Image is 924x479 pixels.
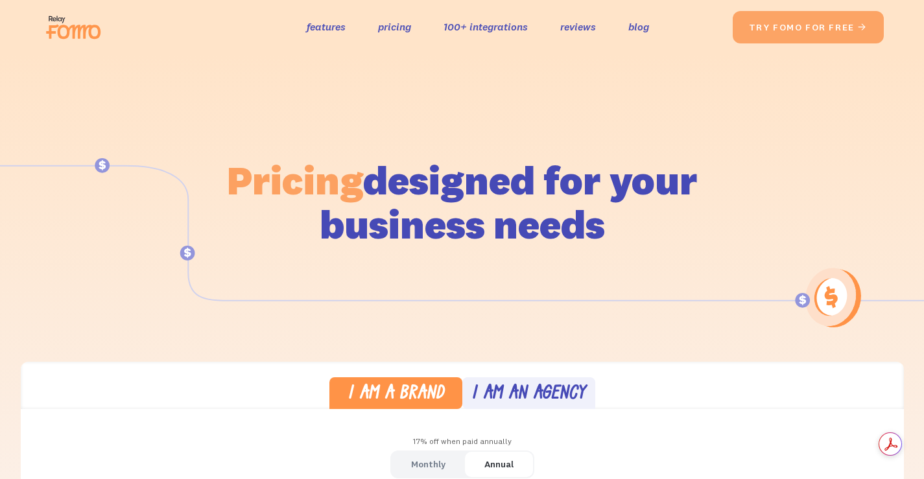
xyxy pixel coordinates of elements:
[628,18,649,36] a: blog
[857,21,868,33] span: 
[444,18,528,36] a: 100+ integrations
[411,455,445,474] div: Monthly
[21,432,904,451] div: 17% off when paid annually
[484,455,514,474] div: Annual
[348,385,444,404] div: I am a brand
[227,155,363,205] span: Pricing
[471,385,586,404] div: I am an agency
[226,158,698,246] h1: designed for your business needs
[307,18,346,36] a: features
[378,18,411,36] a: pricing
[560,18,596,36] a: reviews
[733,11,884,43] a: try fomo for free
